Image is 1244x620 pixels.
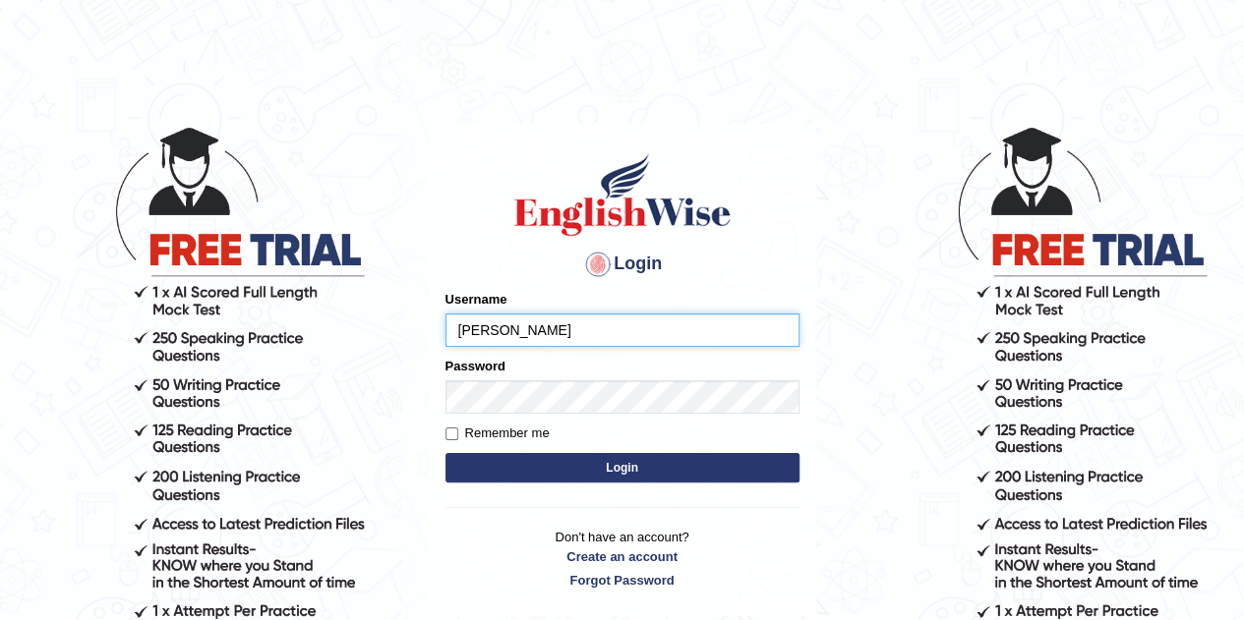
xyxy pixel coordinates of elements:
h4: Login [445,249,800,280]
a: Forgot Password [445,571,800,590]
img: Logo of English Wise sign in for intelligent practice with AI [510,150,735,239]
p: Don't have an account? [445,528,800,589]
label: Username [445,290,507,309]
a: Create an account [445,547,800,566]
label: Remember me [445,423,550,443]
label: Password [445,357,505,375]
input: Remember me [445,427,458,440]
button: Login [445,453,800,482]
